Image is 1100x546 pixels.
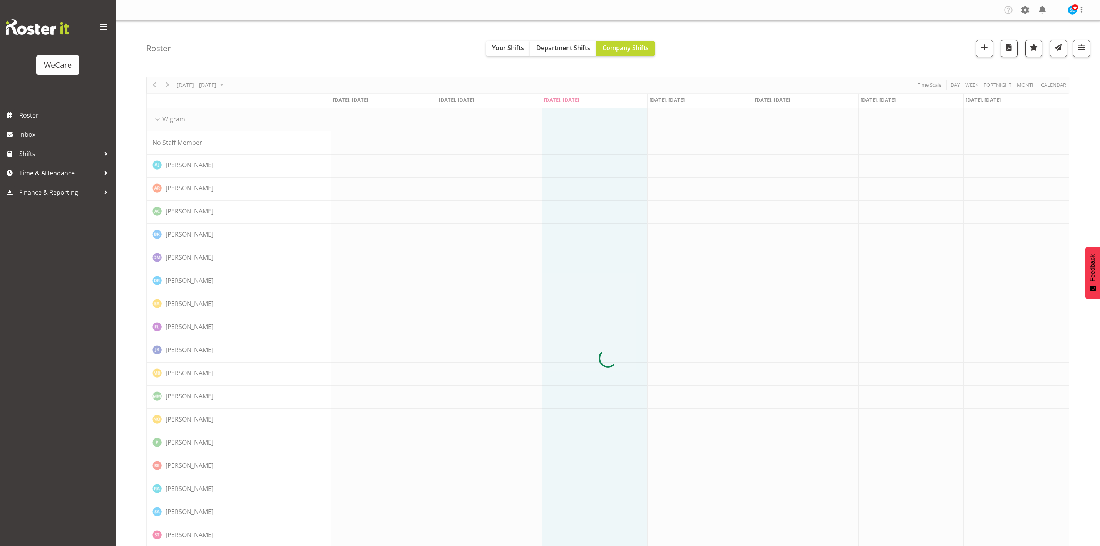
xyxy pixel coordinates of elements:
[976,40,993,57] button: Add a new shift
[536,44,590,52] span: Department Shifts
[596,41,655,56] button: Company Shifts
[1001,40,1018,57] button: Download a PDF of the roster according to the set date range.
[603,44,649,52] span: Company Shifts
[1089,254,1096,281] span: Feedback
[1068,5,1077,15] img: sarah-lamont10911.jpg
[6,19,69,35] img: Rosterit website logo
[1073,40,1090,57] button: Filter Shifts
[146,44,171,53] h4: Roster
[530,41,596,56] button: Department Shifts
[492,44,524,52] span: Your Shifts
[19,109,112,121] span: Roster
[1025,40,1042,57] button: Highlight an important date within the roster.
[44,59,72,71] div: WeCare
[1050,40,1067,57] button: Send a list of all shifts for the selected filtered period to all rostered employees.
[19,167,100,179] span: Time & Attendance
[19,148,100,160] span: Shifts
[486,41,530,56] button: Your Shifts
[1085,247,1100,299] button: Feedback - Show survey
[19,186,100,198] span: Finance & Reporting
[19,129,112,140] span: Inbox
